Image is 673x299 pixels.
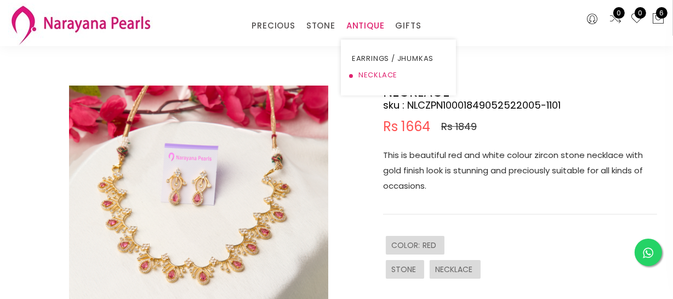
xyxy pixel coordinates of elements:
[652,12,665,26] button: 6
[630,12,643,26] a: 0
[352,67,445,83] a: NECKLACE
[609,12,622,26] a: 0
[656,7,668,19] span: 6
[352,50,445,67] a: EARRINGS / JHUMKAS
[252,18,295,34] a: PRECIOUS
[395,18,421,34] a: GIFTS
[383,86,657,99] h2: NECKLACE
[435,264,475,275] span: NECKLACE
[423,240,439,251] span: RED
[635,7,646,19] span: 0
[391,264,419,275] span: STONE
[383,120,430,133] span: Rs 1664
[383,99,657,112] h4: sku : NLCZPN10001849052522005-1101
[391,240,423,251] span: COLOR :
[613,7,625,19] span: 0
[383,148,657,194] p: This is beautiful red and white colour zircon stone necklace with gold finish look is stunning an...
[306,18,335,34] a: STONE
[346,18,385,34] a: ANTIQUE
[441,120,477,133] span: Rs 1849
